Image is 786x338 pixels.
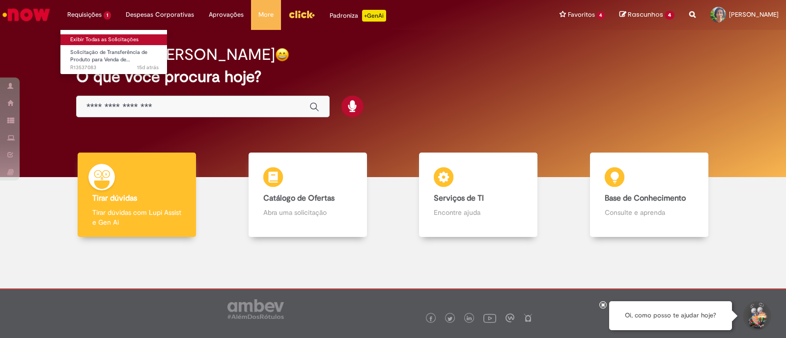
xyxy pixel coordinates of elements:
[568,10,595,20] span: Favoritos
[434,208,523,217] p: Encontre ajuda
[605,208,694,217] p: Consulte e aprenda
[605,193,686,203] b: Base de Conhecimento
[209,10,244,20] span: Aprovações
[70,49,147,64] span: Solicitação de Transferência de Produto para Venda de…
[67,10,102,20] span: Requisições
[258,10,274,20] span: More
[362,10,386,22] p: +GenAi
[60,29,168,75] ul: Requisições
[564,153,735,237] a: Base de Conhecimento Consulte e aprenda
[434,193,484,203] b: Serviços de TI
[619,10,674,20] a: Rascunhos
[467,316,472,322] img: logo_footer_linkedin.png
[76,46,275,63] h2: Boa tarde, [PERSON_NAME]
[275,48,289,62] img: happy-face.png
[448,316,452,321] img: logo_footer_twitter.png
[505,313,514,322] img: logo_footer_workplace.png
[263,193,335,203] b: Catálogo de Ofertas
[597,11,605,20] span: 4
[729,10,779,19] span: [PERSON_NAME]
[76,68,710,85] h2: O que você procura hoje?
[60,47,168,68] a: Aberto R13537083 : Solicitação de Transferência de Produto para Venda de Funcionário
[628,10,663,19] span: Rascunhos
[428,316,433,321] img: logo_footer_facebook.png
[92,208,181,227] p: Tirar dúvidas com Lupi Assist e Gen Ai
[137,64,159,71] span: 15d atrás
[52,153,223,237] a: Tirar dúvidas Tirar dúvidas com Lupi Assist e Gen Ai
[137,64,159,71] time: 15/09/2025 17:05:17
[104,11,111,20] span: 1
[742,301,771,331] button: Iniciar Conversa de Suporte
[665,11,674,20] span: 4
[330,10,386,22] div: Padroniza
[126,10,194,20] span: Despesas Corporativas
[524,313,533,322] img: logo_footer_naosei.png
[70,64,159,72] span: R13537083
[609,301,732,330] div: Oi, como posso te ajudar hoje?
[1,5,52,25] img: ServiceNow
[223,153,393,237] a: Catálogo de Ofertas Abra uma solicitação
[60,34,168,45] a: Exibir Todas as Solicitações
[288,7,315,22] img: click_logo_yellow_360x200.png
[92,193,137,203] b: Tirar dúvidas
[393,153,564,237] a: Serviços de TI Encontre ajuda
[483,312,496,324] img: logo_footer_youtube.png
[227,299,284,319] img: logo_footer_ambev_rotulo_gray.png
[263,208,352,217] p: Abra uma solicitação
